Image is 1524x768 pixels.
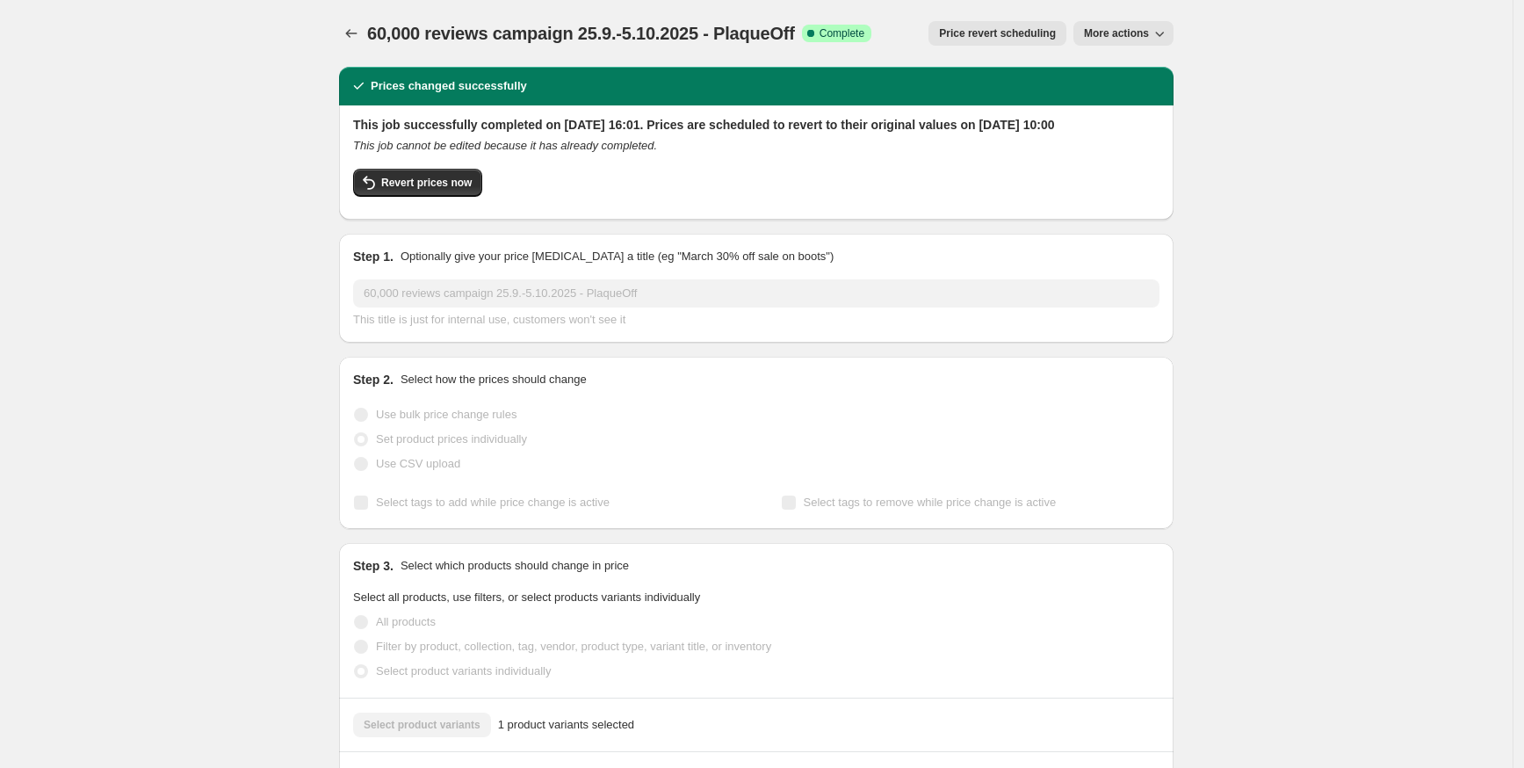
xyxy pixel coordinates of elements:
span: Filter by product, collection, tag, vendor, product type, variant title, or inventory [376,640,771,653]
span: Select tags to add while price change is active [376,496,610,509]
span: Set product prices individually [376,432,527,446]
p: Select how the prices should change [401,371,587,388]
p: Optionally give your price [MEDICAL_DATA] a title (eg "March 30% off sale on boots") [401,248,834,265]
span: 1 product variants selected [498,716,634,734]
i: This job cannot be edited because it has already completed. [353,139,657,152]
span: 60,000 reviews campaign 25.9.-5.10.2025 - PlaqueOff [367,24,795,43]
span: Complete [820,26,864,40]
button: More actions [1073,21,1174,46]
p: Select which products should change in price [401,557,629,575]
span: Price revert scheduling [939,26,1056,40]
h2: Step 1. [353,248,394,265]
span: Use CSV upload [376,457,460,470]
span: This title is just for internal use, customers won't see it [353,313,625,326]
input: 30% off holiday sale [353,279,1159,308]
button: Price change jobs [339,21,364,46]
h2: Prices changed successfully [371,77,527,95]
span: Revert prices now [381,176,472,190]
span: Use bulk price change rules [376,408,516,421]
h2: This job successfully completed on [DATE] 16:01. Prices are scheduled to revert to their original... [353,116,1159,134]
span: All products [376,615,436,628]
button: Price revert scheduling [928,21,1066,46]
button: Revert prices now [353,169,482,197]
h2: Step 2. [353,371,394,388]
span: Select all products, use filters, or select products variants individually [353,590,700,604]
span: More actions [1084,26,1149,40]
span: Select tags to remove while price change is active [804,496,1057,509]
span: Select product variants individually [376,664,551,677]
h2: Step 3. [353,557,394,575]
